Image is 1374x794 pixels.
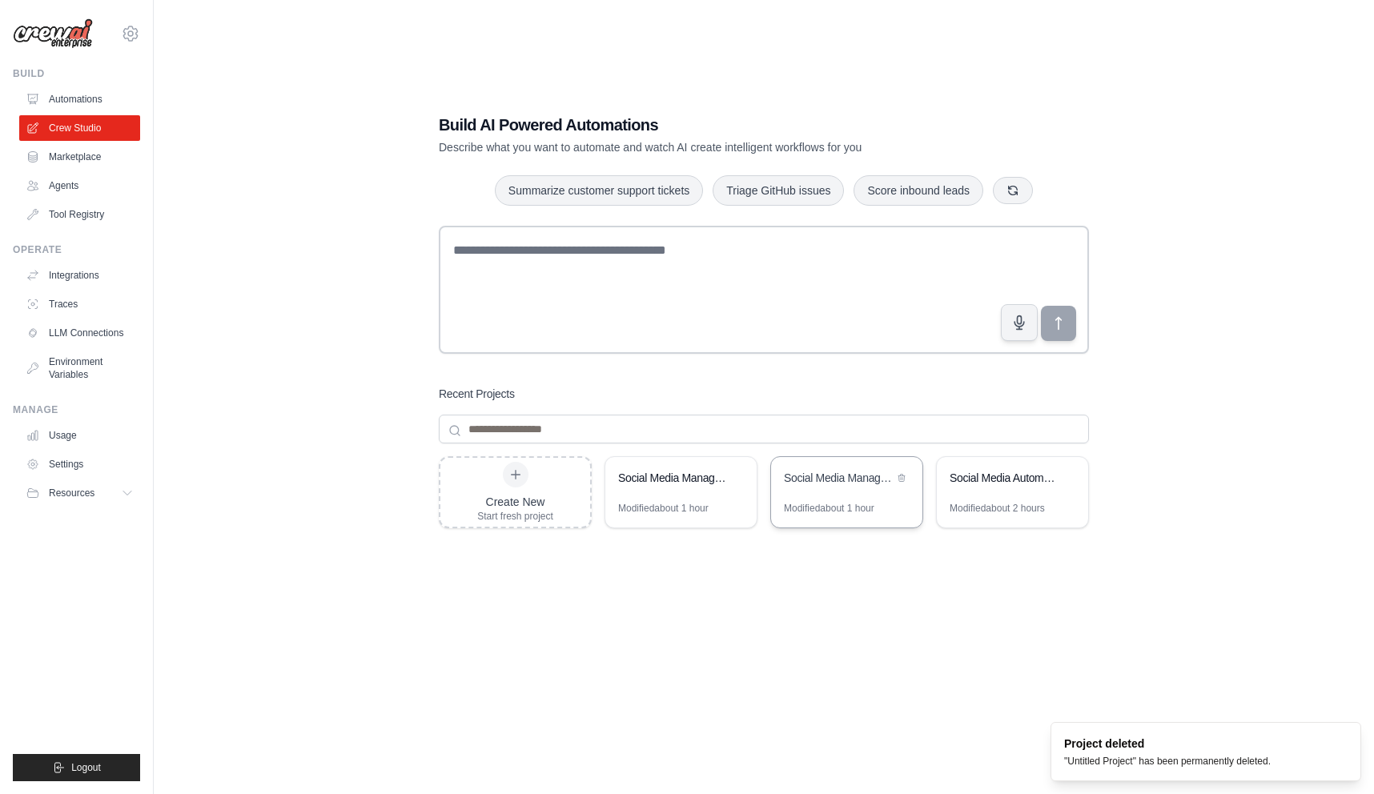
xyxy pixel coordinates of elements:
[1294,717,1374,794] iframe: Chat Widget
[19,349,140,387] a: Environment Variables
[19,291,140,317] a: Traces
[618,502,709,515] div: Modified about 1 hour
[894,470,910,486] button: Delete project
[1001,304,1038,341] button: Click to speak your automation idea
[950,470,1059,486] div: Social Media Automation Hub
[495,175,703,206] button: Summarize customer support tickets
[13,754,140,781] button: Logout
[784,470,894,486] div: Social Media Management & Analytics Crew
[19,451,140,477] a: Settings
[1064,755,1271,768] div: "Untitled Project" has been permanently deleted.
[49,487,94,499] span: Resources
[439,114,977,136] h1: Build AI Powered Automations
[13,67,140,80] div: Build
[71,761,101,774] span: Logout
[19,144,140,170] a: Marketplace
[13,243,140,256] div: Operate
[19,263,140,288] a: Integrations
[439,139,977,155] p: Describe what you want to automate and watch AI create intelligent workflows for you
[784,502,874,515] div: Modified about 1 hour
[993,177,1033,204] button: Get new suggestions
[1064,736,1271,752] div: Project deleted
[618,470,728,486] div: Social Media Management & Analytics Crew
[477,510,553,523] div: Start fresh project
[19,202,140,227] a: Tool Registry
[19,173,140,198] a: Agents
[854,175,983,206] button: Score inbound leads
[439,386,515,402] h3: Recent Projects
[713,175,844,206] button: Triage GitHub issues
[13,18,93,49] img: Logo
[19,480,140,506] button: Resources
[19,320,140,346] a: LLM Connections
[13,403,140,416] div: Manage
[477,494,553,510] div: Create New
[950,502,1045,515] div: Modified about 2 hours
[19,115,140,141] a: Crew Studio
[19,423,140,448] a: Usage
[19,86,140,112] a: Automations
